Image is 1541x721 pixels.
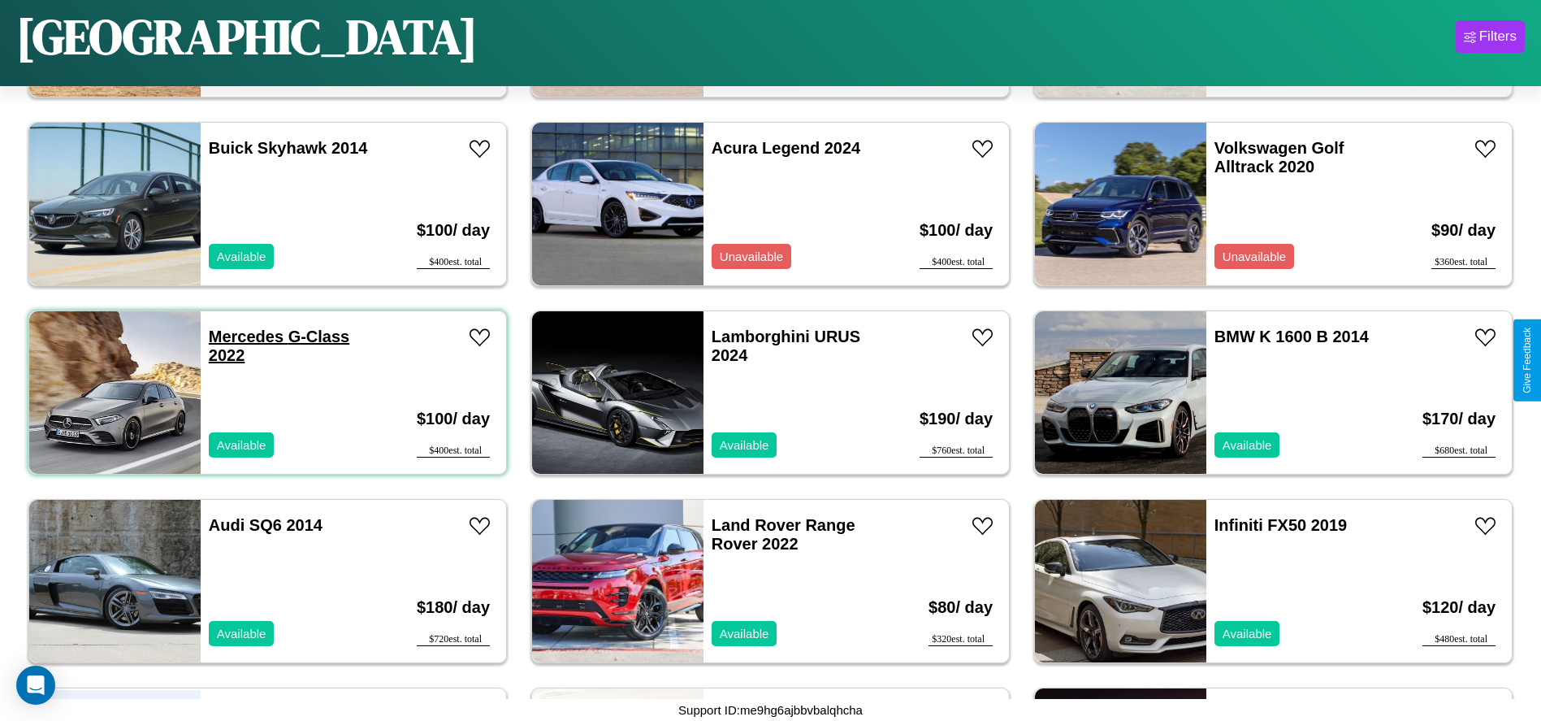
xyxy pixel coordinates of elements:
[1214,139,1344,176] a: Volkswagen Golf Alltrack 2020
[217,434,266,456] p: Available
[417,205,490,256] h3: $ 100 / day
[1422,445,1496,458] div: $ 680 est. total
[1214,328,1369,345] a: BMW K 1600 B 2014
[920,393,993,445] h3: $ 190 / day
[1431,256,1496,269] div: $ 360 est. total
[217,245,266,267] p: Available
[928,633,993,646] div: $ 320 est. total
[1223,434,1272,456] p: Available
[920,256,993,269] div: $ 400 est. total
[1422,633,1496,646] div: $ 480 est. total
[712,516,855,553] a: Land Rover Range Rover 2022
[417,633,490,646] div: $ 720 est. total
[1479,28,1517,45] div: Filters
[920,205,993,256] h3: $ 100 / day
[209,516,322,534] a: Audi SQ6 2014
[417,582,490,633] h3: $ 180 / day
[16,666,55,705] div: Open Intercom Messenger
[678,699,863,721] p: Support ID: me9hg6ajbbvbalqhcha
[1223,245,1286,267] p: Unavailable
[1431,205,1496,256] h3: $ 90 / day
[720,245,783,267] p: Unavailable
[209,139,368,157] a: Buick Skyhawk 2014
[712,139,860,157] a: Acura Legend 2024
[720,434,769,456] p: Available
[209,328,349,364] a: Mercedes G-Class 2022
[712,328,860,364] a: Lamborghini URUS 2024
[1422,582,1496,633] h3: $ 120 / day
[16,3,478,70] h1: [GEOGRAPHIC_DATA]
[1422,393,1496,445] h3: $ 170 / day
[720,623,769,645] p: Available
[1456,20,1525,53] button: Filters
[417,445,490,458] div: $ 400 est. total
[417,393,490,445] h3: $ 100 / day
[920,445,993,458] div: $ 760 est. total
[417,256,490,269] div: $ 400 est. total
[217,623,266,645] p: Available
[928,582,993,633] h3: $ 80 / day
[1522,328,1533,393] div: Give Feedback
[1223,623,1272,645] p: Available
[1214,516,1347,534] a: Infiniti FX50 2019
